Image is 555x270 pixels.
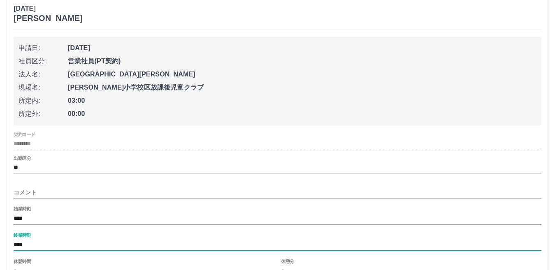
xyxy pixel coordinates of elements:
p: [DATE] [14,4,83,14]
span: 申請日: [19,43,68,53]
span: [PERSON_NAME]小学校区放課後児童クラブ [68,83,536,92]
span: 営業社員(PT契約) [68,56,536,66]
span: 00:00 [68,109,536,119]
label: 始業時刻 [14,205,31,212]
label: 休憩分 [281,258,294,264]
span: 所定外: [19,109,68,119]
span: [DATE] [68,43,536,53]
span: [GEOGRAPHIC_DATA][PERSON_NAME] [68,69,536,79]
h3: [PERSON_NAME] [14,14,83,23]
label: 出勤区分 [14,155,31,162]
label: 終業時刻 [14,232,31,238]
span: 所定内: [19,96,68,106]
span: 法人名: [19,69,68,79]
span: 社員区分: [19,56,68,66]
label: 契約コード [14,132,35,138]
span: 03:00 [68,96,536,106]
span: 現場名: [19,83,68,92]
label: 休憩時間 [14,258,31,264]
